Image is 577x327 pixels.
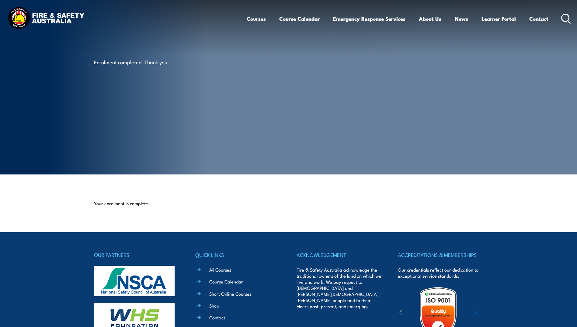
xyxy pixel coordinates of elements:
p: Fire & Safety Australia acknowledge the traditional owners of the land on which we live and work.... [297,267,382,309]
a: Courses [247,11,266,27]
h4: ACCREDITATIONS & MEMBERSHIPS [398,251,483,259]
a: All Courses [209,266,231,273]
img: ewpa-logo [465,303,518,324]
h4: OUR PARTNERS [94,251,179,259]
h4: ACKNOWLEDGEMENT [297,251,382,259]
img: nsca-logo-footer [94,266,175,296]
a: Emergency Response Services [333,11,405,27]
p: Your enrolment is complete. [94,200,483,206]
p: Our credentials reflect our dedication to exceptional service standards. [398,267,483,279]
a: About Us [419,11,441,27]
h4: QUICK LINKS [195,251,280,259]
a: Shop [209,302,219,309]
p: Enrolment completed. Thank you. [94,58,205,65]
a: News [455,11,468,27]
a: Contact [529,11,548,27]
a: Course Calendar [209,278,243,285]
a: Contact [209,314,225,321]
a: Learner Portal [481,11,516,27]
a: Course Calendar [279,11,320,27]
a: Short Online Courses [209,290,251,297]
